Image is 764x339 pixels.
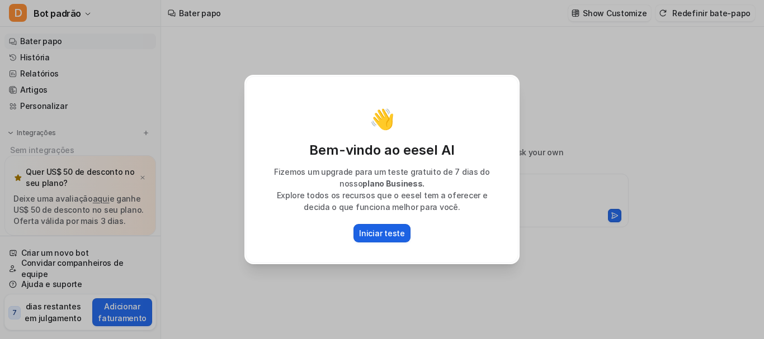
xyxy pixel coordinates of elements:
font: Bem-vindo ao eesel AI [309,142,455,158]
font: Fizemos um upgrade para um teste gratuito de 7 dias do nosso [274,167,490,188]
button: Iniciar teste [353,224,410,242]
font: Iniciar teste [359,228,404,238]
font: 👋 [370,107,395,131]
font: plano Business. [362,179,425,188]
font: Explore todos os recursos que o eesel tem a oferecer e decida o que funciona melhor para você. [277,190,488,212]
